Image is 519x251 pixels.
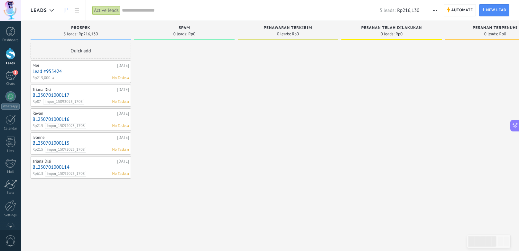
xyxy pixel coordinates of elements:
span: No todo assigned [127,101,129,103]
div: [DATE] [117,87,129,92]
div: Mei [32,63,116,68]
span: No Tasks [112,75,126,81]
span: No todo assigned [127,77,129,79]
span: Rp215,000 [32,75,50,81]
div: prospek [34,26,128,31]
span: Rp0 [188,32,195,36]
span: Penawaran terkirim [264,26,312,30]
a: Automate [444,4,476,16]
span: impor_15092025_1708 [43,99,84,105]
span: spam [179,26,190,30]
div: [DATE] [117,111,129,116]
a: Leads [60,4,71,17]
span: Pesanan terpenuhi [473,26,518,30]
span: Rp215 [32,123,43,129]
span: impor_15092025_1708 [45,171,86,177]
span: 5 leads: [380,7,395,13]
div: Active leads [92,6,120,15]
div: Revan [32,111,116,116]
span: 0 leads: [173,32,187,36]
span: Leads [31,7,47,13]
span: 0 leads: [484,32,498,36]
span: Rp87 [32,99,41,105]
span: No todo assigned [127,173,129,175]
button: More [430,4,440,16]
span: Rp215 [32,147,43,153]
span: No Tasks [112,147,126,153]
span: Rp216,130 [79,32,98,36]
a: BL250701000117 [32,93,129,98]
div: Lists [1,149,20,153]
div: Calendar [1,127,20,131]
div: Chats [1,82,20,86]
div: Ivonne [32,135,116,140]
span: Rp613 [32,171,43,177]
span: 0 leads: [277,32,291,36]
span: Rp0 [499,32,506,36]
a: BL250701000116 [32,117,129,122]
div: WhatsApp [1,103,20,110]
div: Pesanan telah dilakukan [345,26,439,31]
span: No todo assigned [127,125,129,127]
div: Dashboard [1,38,20,42]
span: Pesanan telah dilakukan [361,26,422,30]
span: impor_15092025_1708 [45,147,86,153]
div: Leads [1,61,20,66]
a: List [71,4,82,17]
span: 5 leads: [64,32,78,36]
span: No Tasks [112,123,126,129]
div: Penawaran terkirim [241,26,335,31]
a: BL250701000114 [32,165,129,170]
div: spam [137,26,231,31]
div: [DATE] [117,135,129,140]
div: Triana Disi [32,87,116,92]
span: Rp216,130 [397,7,419,13]
span: Rp0 [292,32,299,36]
span: prospek [71,26,90,30]
a: BL250701000115 [32,140,129,146]
div: Quick add [31,43,131,59]
a: Lead #955424 [32,69,129,74]
div: Settings [1,213,20,218]
div: Triana Disi [32,159,116,164]
a: New lead [479,4,509,16]
span: No Tasks [112,171,126,177]
div: [DATE] [117,159,129,164]
div: [DATE] [117,63,129,68]
span: 2 [13,70,18,75]
span: New lead [486,4,506,16]
span: No todo assigned [127,149,129,151]
span: 0 leads: [381,32,394,36]
span: No Tasks [112,99,126,105]
span: Rp0 [395,32,403,36]
div: Mail [1,170,20,174]
span: impor_15092025_1708 [45,123,86,129]
div: Stats [1,191,20,195]
span: Automate [451,4,473,16]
